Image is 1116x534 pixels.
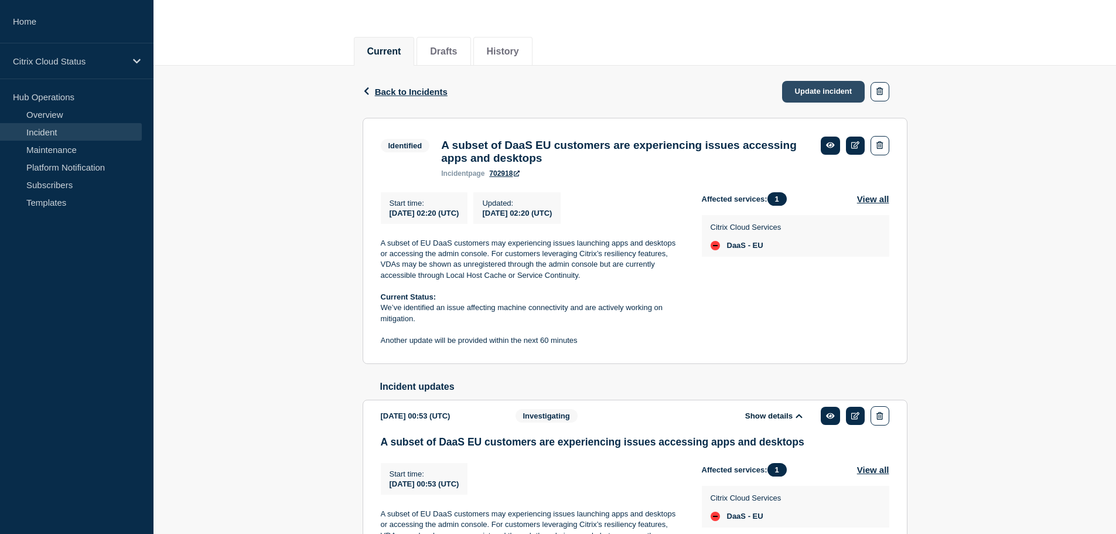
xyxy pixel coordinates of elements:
[489,169,520,178] a: 702918
[767,463,787,477] span: 1
[441,169,468,178] span: incident
[767,192,787,206] span: 1
[857,192,889,206] button: View all
[381,335,683,346] p: Another update will be provided within the next 60 minutes
[390,479,459,488] span: [DATE] 00:53 (UTC)
[390,470,459,478] p: Start time :
[441,169,484,178] p: page
[702,192,793,206] span: Affected services:
[782,81,865,103] a: Update incident
[367,46,401,57] button: Current
[727,241,763,250] span: DaaS - EU
[711,494,781,502] p: Citrix Cloud Services
[711,241,720,250] div: down
[727,512,763,521] span: DaaS - EU
[375,87,448,97] span: Back to Incidents
[380,382,907,392] h2: Incident updates
[381,139,430,152] span: Identified
[13,56,125,66] p: Citrix Cloud Status
[381,302,683,324] p: We’ve identified an issue affecting machine connectivity and are actively working on mitigation.
[711,512,720,521] div: down
[482,208,552,217] div: [DATE] 02:20 (UTC)
[482,199,552,208] p: Updated :
[742,411,806,421] button: Show details
[363,87,448,97] button: Back to Incidents
[390,209,459,217] span: [DATE] 02:20 (UTC)
[381,238,683,281] p: A subset of EU DaaS customers may experiencing issues launching apps and desktops or accessing th...
[390,199,459,208] p: Start time :
[487,46,519,57] button: History
[381,406,498,426] div: [DATE] 00:53 (UTC)
[381,292,436,301] strong: Current Status:
[381,436,889,448] h3: A subset of DaaS EU customers are experiencing issues accessing apps and desktops
[857,463,889,477] button: View all
[430,46,457,57] button: Drafts
[702,463,793,477] span: Affected services:
[711,223,781,232] p: Citrix Cloud Services
[441,139,809,165] h3: A subset of DaaS EU customers are experiencing issues accessing apps and desktops
[516,409,578,423] span: Investigating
